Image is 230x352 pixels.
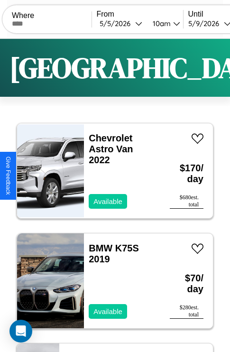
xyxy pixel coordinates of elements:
div: Open Intercom Messenger [9,320,32,343]
button: 10am [145,19,183,28]
div: 5 / 9 / 2026 [188,19,224,28]
a: BMW K75S 2019 [89,243,139,264]
div: $ 680 est. total [170,194,203,209]
label: From [97,10,183,19]
div: 5 / 5 / 2026 [100,19,135,28]
p: Available [93,195,122,208]
p: Available [93,305,122,318]
div: 10am [148,19,173,28]
div: Give Feedback [5,157,11,195]
label: Where [12,11,92,20]
div: $ 280 est. total [170,304,203,319]
button: 5/5/2026 [97,19,145,28]
h3: $ 170 / day [170,153,203,194]
a: Chevrolet Astro Van 2022 [89,133,133,165]
h3: $ 70 / day [170,263,203,304]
